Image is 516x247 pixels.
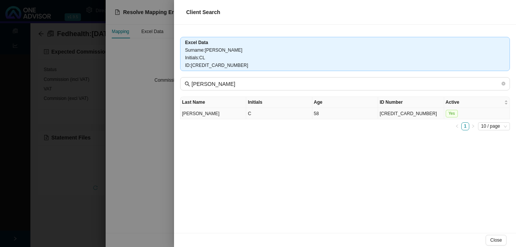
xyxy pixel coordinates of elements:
[312,97,378,108] th: Age
[446,110,458,117] span: Yes
[469,122,477,130] li: Next Page
[471,124,475,128] span: right
[486,235,507,245] button: Close
[461,122,469,130] li: 1
[378,97,444,108] th: ID Number
[478,122,510,130] div: Page Size
[180,108,246,119] td: [PERSON_NAME]
[502,81,505,87] span: close-circle
[469,122,477,130] button: right
[185,81,190,87] span: search
[502,82,505,85] span: close-circle
[446,98,503,106] span: Active
[462,123,469,130] a: 1
[186,9,220,15] span: Client Search
[185,40,208,45] b: Excel Data
[246,108,312,119] td: C
[444,97,510,108] th: Active
[185,62,505,69] div: ID : [CREDIT_CARD_NUMBER]
[185,46,505,54] div: Surname : [PERSON_NAME]
[246,97,312,108] th: Initials
[453,122,461,130] button: left
[453,122,461,130] li: Previous Page
[481,123,507,130] span: 10 / page
[180,97,246,108] th: Last Name
[490,236,502,244] span: Close
[455,124,459,128] span: left
[185,54,505,62] div: Initials : CL
[192,80,500,88] input: Last Name
[378,108,444,119] td: [CREDIT_CARD_NUMBER]
[314,111,319,116] span: 58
